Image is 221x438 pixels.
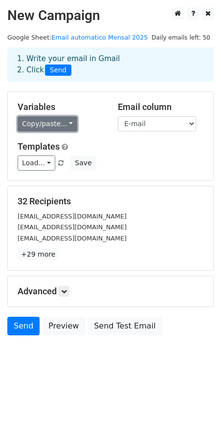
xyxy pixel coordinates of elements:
[18,116,77,131] a: Copy/paste...
[172,391,221,438] iframe: Chat Widget
[18,286,203,297] h5: Advanced
[18,223,127,231] small: [EMAIL_ADDRESS][DOMAIN_NAME]
[42,317,85,335] a: Preview
[45,65,71,76] span: Send
[18,196,203,207] h5: 32 Recipients
[18,141,60,152] a: Templates
[7,7,214,24] h2: New Campaign
[88,317,162,335] a: Send Test Email
[18,248,59,261] a: +29 more
[70,155,96,171] button: Save
[18,155,55,171] a: Load...
[172,391,221,438] div: Widget de chat
[18,213,127,220] small: [EMAIL_ADDRESS][DOMAIN_NAME]
[18,235,127,242] small: [EMAIL_ADDRESS][DOMAIN_NAME]
[148,34,214,41] a: Daily emails left: 50
[51,34,148,41] a: Email automatico Mensal 2025
[7,317,40,335] a: Send
[7,34,148,41] small: Google Sheet:
[18,102,103,112] h5: Variables
[148,32,214,43] span: Daily emails left: 50
[10,53,211,76] div: 1. Write your email in Gmail 2. Click
[118,102,203,112] h5: Email column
